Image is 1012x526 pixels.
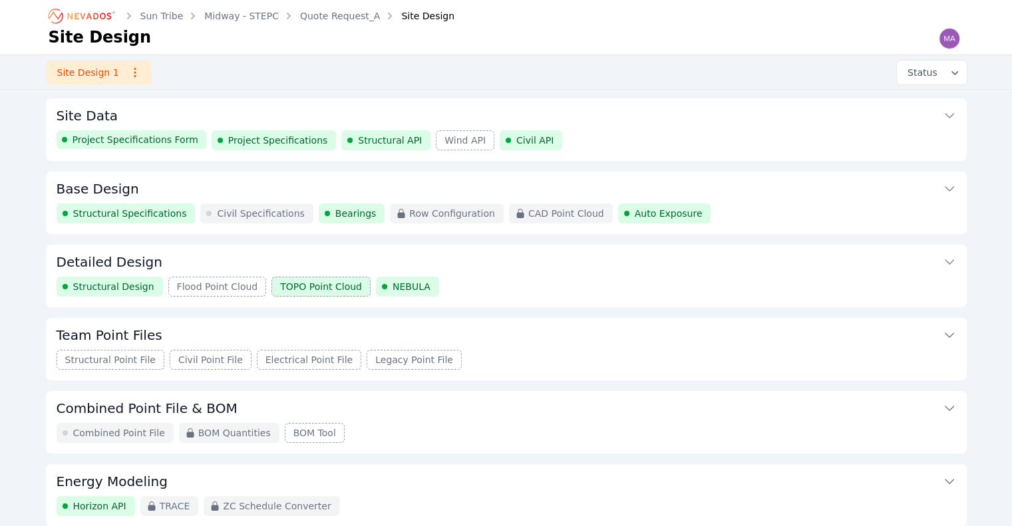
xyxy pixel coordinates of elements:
[57,464,956,496] button: Energy Modeling
[280,280,362,293] span: TOPO Point Cloud
[228,134,328,147] span: Project Specifications
[73,499,126,513] span: Horizon API
[49,27,152,48] h1: Site Design
[335,207,377,220] span: Bearings
[902,66,937,79] span: Status
[223,499,331,513] span: ZC Schedule Converter
[73,280,154,293] span: Structural Design
[217,207,304,220] span: Civil Specifications
[358,134,422,147] span: Structural API
[73,426,165,440] span: Combined Point File
[444,134,486,147] span: Wind API
[178,353,243,366] span: Civil Point File
[160,499,190,513] span: TRACE
[57,391,956,423] button: Combined Point File & BOM
[46,318,967,380] div: Team Point FilesStructural Point FileCivil Point FileElectrical Point FileLegacy Point File
[393,280,430,293] span: NEBULA
[635,207,703,220] span: Auto Exposure
[198,426,271,440] span: BOM Quantities
[939,28,960,49] img: matthew.breyfogle@nevados.solar
[204,9,279,23] a: Midway - STEPC
[49,5,455,27] nav: Breadcrumb
[57,245,956,277] button: Detailed Design
[46,61,152,84] a: Site Design 1
[57,98,956,130] button: Site Data
[265,353,353,366] span: Electrical Point File
[516,134,554,147] span: Civil API
[300,9,380,23] a: Quote Request_A
[140,9,184,23] a: Sun Tribe
[73,207,187,220] span: Structural Specifications
[57,180,139,198] h3: Base Design
[57,472,168,491] h3: Energy Modeling
[409,207,495,220] span: Row Configuration
[65,353,156,366] span: Structural Point File
[57,326,162,344] h3: Team Point Files
[293,426,336,440] span: BOM Tool
[57,399,238,418] h3: Combined Point File & BOM
[73,133,198,146] span: Project Specifications Form
[46,172,967,234] div: Base DesignStructural SpecificationsCivil SpecificationsBearingsRow ConfigurationCAD Point CloudA...
[46,245,967,307] div: Detailed DesignStructural DesignFlood Point CloudTOPO Point CloudNEBULA
[57,318,956,350] button: Team Point Files
[57,172,956,203] button: Base Design
[375,353,453,366] span: Legacy Point File
[57,253,162,271] h3: Detailed Design
[528,207,604,220] span: CAD Point Cloud
[57,106,118,125] h3: Site Data
[383,9,454,23] div: Site Design
[46,98,967,161] div: Site DataProject Specifications FormProject SpecificationsStructural APIWind APICivil API
[897,61,967,84] button: Status
[177,280,258,293] span: Flood Point Cloud
[46,391,967,454] div: Combined Point File & BOMCombined Point FileBOM QuantitiesBOM Tool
